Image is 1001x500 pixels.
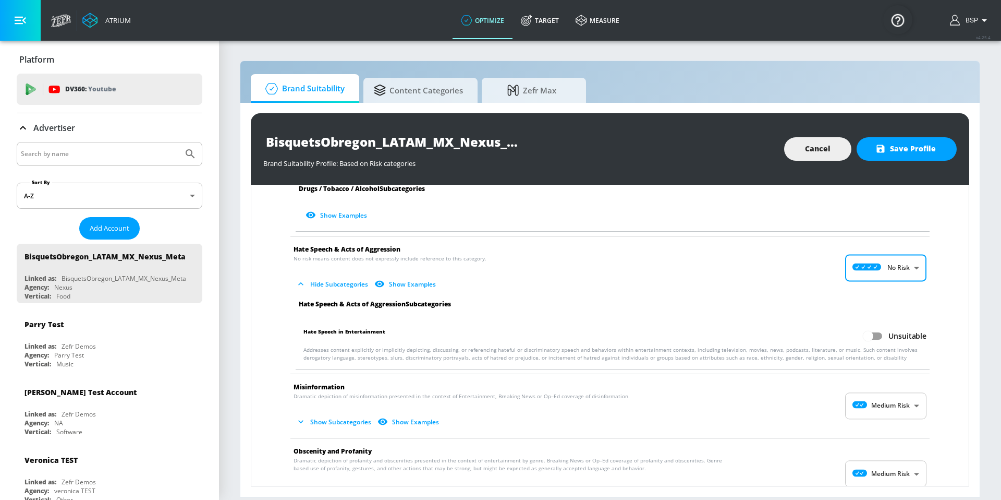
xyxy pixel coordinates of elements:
div: Brand Suitability Profile: Based on Risk categories [263,153,774,168]
span: Add Account [90,222,129,234]
div: Food [56,292,70,301]
div: Platform [17,45,202,74]
span: Content Categories [374,78,463,103]
div: Zefr Demos [62,410,96,419]
button: Add Account [79,217,140,240]
div: Linked as: [25,478,56,486]
a: optimize [453,2,512,39]
span: Hate Speech in Entertainment [303,326,385,346]
p: DV360: [65,84,116,95]
span: Unsuitable [888,331,926,341]
div: Parry TestLinked as:Zefr DemosAgency:Parry TestVertical:Music [17,312,202,371]
div: Hate Speech & Acts of Aggression Subcategories [290,300,935,308]
p: Medium Risk [871,469,910,479]
div: Music [56,360,74,368]
span: Zefr Max [492,78,571,103]
p: No Risk [887,264,910,273]
span: Brand Suitability [261,76,345,101]
div: Drugs / Tobacco / Alcohol Subcategories [290,185,935,193]
div: A-Z [17,183,202,209]
button: Show Examples [375,413,443,431]
div: Agency: [25,486,49,495]
div: Agency: [25,419,49,427]
a: Atrium [82,13,131,28]
div: DV360: Youtube [17,74,202,105]
button: BSP [950,14,991,27]
div: [PERSON_NAME] Test Account [25,387,137,397]
span: Dramatic depiction of profanity and obscenities presented in the context of entertainment by genr... [294,457,725,472]
div: Parry Test [54,351,84,360]
span: Misinformation [294,383,345,391]
p: Platform [19,54,54,65]
div: NA [54,419,63,427]
div: Vertical: [25,427,51,436]
a: measure [567,2,628,39]
div: Software [56,427,82,436]
div: Linked as: [25,342,56,351]
div: Agency: [25,351,49,360]
div: Linked as: [25,410,56,419]
p: Medium Risk [871,401,910,411]
button: Show Subcategories [294,413,375,431]
button: Hide Subcategories [294,276,372,293]
button: Show Examples [303,207,371,224]
div: Vertical: [25,360,51,368]
div: Veronica TEST [25,455,78,465]
div: [PERSON_NAME] Test AccountLinked as:Zefr DemosAgency:NAVertical:Software [17,379,202,439]
div: BisquetsObregon_LATAM_MX_Nexus_MetaLinked as:BisquetsObregon_LATAM_MX_Nexus_MetaAgency:NexusVerti... [17,244,202,303]
button: Show Examples [372,276,440,293]
div: veronica TEST [54,486,95,495]
a: Target [512,2,567,39]
input: Search by name [21,147,179,161]
div: Linked as: [25,274,56,283]
div: BisquetsObregon_LATAM_MX_Nexus_Meta [25,252,186,261]
p: Addresses content explicitly or implicitly depicting, discussing, or referencing hateful or discr... [303,346,926,362]
button: Save Profile [857,137,957,161]
p: Advertiser [33,122,75,134]
div: Agency: [25,283,49,292]
span: login as: bsp_linking@zefr.com [961,17,978,24]
span: Cancel [805,142,831,156]
div: BisquetsObregon_LATAM_MX_Nexus_Meta [62,274,186,283]
p: Youtube [88,84,116,94]
span: No risk means content does not expressly include reference to this category. [294,255,486,263]
div: Parry Test [25,319,64,329]
span: Obscenity and Profanity [294,447,372,456]
span: Hate Speech & Acts of Aggression [294,245,400,254]
div: Advertiser [17,113,202,142]
span: v 4.25.4 [976,34,991,40]
button: Open Resource Center [883,5,912,34]
div: Nexus [54,283,72,292]
div: Zefr Demos [62,478,96,486]
p: Features legal constraints and discussions surrounding drug regulations. This includes content ab... [303,186,926,224]
div: Zefr Demos [62,342,96,351]
span: Save Profile [877,142,936,156]
label: Sort By [30,179,52,186]
div: Atrium [101,16,131,25]
div: Vertical: [25,292,51,301]
span: Dramatic depiction of misinformation presented in the context of Entertainment, Breaking News or ... [294,392,630,400]
button: Cancel [784,137,851,161]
